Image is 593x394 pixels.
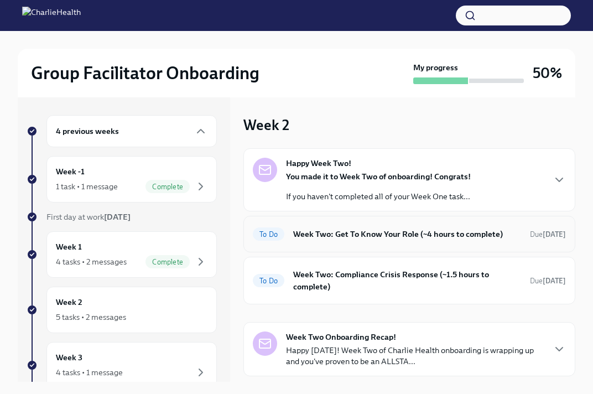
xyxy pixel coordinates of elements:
[286,158,351,169] strong: Happy Week Two!
[56,165,85,178] h6: Week -1
[56,256,127,267] div: 4 tasks • 2 messages
[27,231,217,278] a: Week 14 tasks • 2 messagesComplete
[530,229,566,240] span: October 6th, 2025 09:00
[253,277,284,285] span: To Do
[413,62,458,73] strong: My progress
[56,367,123,378] div: 4 tasks • 1 message
[543,277,566,285] strong: [DATE]
[253,225,566,243] a: To DoWeek Two: Get To Know Your Role (~4 hours to complete)Due[DATE]
[293,228,521,240] h6: Week Two: Get To Know Your Role (~4 hours to complete)
[56,312,126,323] div: 5 tasks • 2 messages
[543,230,566,239] strong: [DATE]
[56,241,82,253] h6: Week 1
[243,115,289,135] h3: Week 2
[104,212,131,222] strong: [DATE]
[27,287,217,333] a: Week 25 tasks • 2 messages
[533,63,562,83] h3: 50%
[145,183,190,191] span: Complete
[530,276,566,286] span: October 6th, 2025 09:00
[27,342,217,388] a: Week 34 tasks • 1 message
[286,331,396,343] strong: Week Two Onboarding Recap!
[46,212,131,222] span: First day at work
[22,7,81,24] img: CharlieHealth
[27,211,217,222] a: First day at work[DATE]
[46,115,217,147] div: 4 previous weeks
[56,351,82,364] h6: Week 3
[530,277,566,285] span: Due
[27,156,217,203] a: Week -11 task • 1 messageComplete
[56,181,118,192] div: 1 task • 1 message
[286,172,471,182] strong: You made it to Week Two of onboarding! Congrats!
[56,125,119,137] h6: 4 previous weeks
[286,191,471,202] p: If you haven't completed all of your Week One task...
[56,296,82,308] h6: Week 2
[286,345,544,367] p: Happy [DATE]! Week Two of Charlie Health onboarding is wrapping up and you've proven to be an ALL...
[31,62,259,84] h2: Group Facilitator Onboarding
[253,230,284,239] span: To Do
[253,266,566,295] a: To DoWeek Two: Compliance Crisis Response (~1.5 hours to complete)Due[DATE]
[530,230,566,239] span: Due
[293,268,521,293] h6: Week Two: Compliance Crisis Response (~1.5 hours to complete)
[145,258,190,266] span: Complete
